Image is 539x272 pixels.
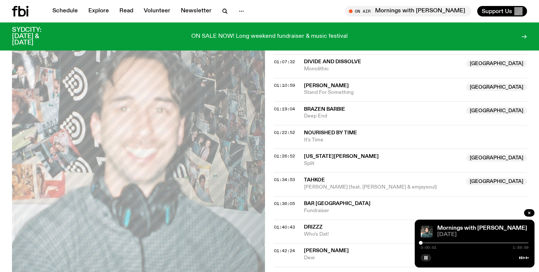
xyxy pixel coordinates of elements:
img: Radio presenter Ben Hansen sits in front of a wall of photos and an fbi radio sign. Film photo. B... [421,226,433,238]
span: Split [304,160,462,167]
span: 01:40:43 [274,224,295,230]
button: 01:40:43 [274,225,295,229]
span: [GEOGRAPHIC_DATA] [466,178,527,185]
span: 01:22:52 [274,129,295,135]
span: Tahkoe [304,177,325,183]
span: DRIZZZ [304,224,323,230]
span: [PERSON_NAME] [304,248,349,253]
span: 01:42:24 [274,248,295,254]
span: Deep End [304,113,462,120]
a: Newsletter [176,6,216,16]
span: Who's Dat! [304,231,527,238]
span: 01:26:52 [274,153,295,159]
span: [GEOGRAPHIC_DATA] [466,60,527,67]
span: 01:34:53 [274,177,295,183]
span: Dew [304,254,462,262]
p: ON SALE NOW! Long weekend fundraiser & music festival [191,33,348,40]
span: Support Us [482,8,512,15]
span: [GEOGRAPHIC_DATA] [466,83,527,91]
button: 01:34:53 [274,178,295,182]
span: 01:19:04 [274,106,295,112]
span: Divide And Dissolve [304,59,361,64]
span: [PERSON_NAME] [304,83,349,88]
span: 1:59:59 [513,246,529,250]
span: It's Time [304,137,527,144]
button: 01:22:52 [274,131,295,135]
button: 01:42:24 [274,249,295,253]
a: Schedule [48,6,82,16]
span: Nourished By Time [304,130,357,135]
span: 01:10:59 [274,82,295,88]
span: Brazen Barbie [304,107,345,112]
span: Fundraiser [304,207,527,214]
span: 01:36:05 [274,201,295,207]
button: 01:19:04 [274,107,295,111]
button: On AirMornings with [PERSON_NAME] [345,6,471,16]
span: 01:07:32 [274,59,295,65]
span: bar [GEOGRAPHIC_DATA] [304,201,371,206]
span: [PERSON_NAME] (feat. [PERSON_NAME] & emjaysoul) [304,184,462,191]
span: [US_STATE][PERSON_NAME] [304,154,379,159]
span: 0:00:01 [421,246,436,250]
button: 01:36:05 [274,202,295,206]
span: Stand For Something [304,89,462,96]
span: [DATE] [437,232,529,238]
button: 01:07:32 [274,60,295,64]
button: Support Us [477,6,527,16]
a: Volunteer [139,6,175,16]
span: [GEOGRAPHIC_DATA] [466,107,527,114]
button: 01:10:59 [274,83,295,88]
a: Mornings with [PERSON_NAME] [437,225,527,231]
a: Explore [84,6,113,16]
button: 01:26:52 [274,154,295,158]
a: Read [115,6,138,16]
h3: SYDCITY: [DATE] & [DATE] [12,27,60,46]
span: [GEOGRAPHIC_DATA] [466,154,527,162]
span: Monolithic [304,65,462,73]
